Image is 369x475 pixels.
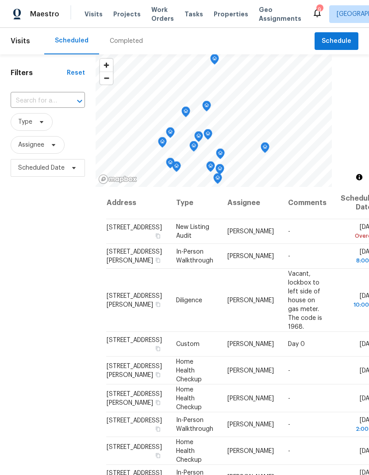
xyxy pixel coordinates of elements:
button: Copy Address [154,300,162,308]
button: Copy Address [154,451,162,459]
span: [PERSON_NAME] [227,367,274,373]
span: Home Health Checkup [176,439,202,463]
div: Map marker [172,161,181,175]
th: Type [169,187,220,219]
canvas: Map [96,54,332,187]
div: Map marker [181,106,190,120]
span: Properties [214,10,248,19]
span: [STREET_ADDRESS] [107,418,162,424]
input: Search for an address... [11,94,60,108]
th: Address [106,187,169,219]
span: [PERSON_NAME] [227,228,274,235]
button: Toggle attribution [354,172,365,182]
span: - [288,395,290,401]
span: - [288,422,290,428]
span: [STREET_ADDRESS] [107,444,162,450]
span: Visits [85,10,103,19]
span: - [288,448,290,454]
div: Map marker [210,54,219,68]
div: Map marker [213,173,222,187]
button: Copy Address [154,256,162,264]
span: In-Person Walkthrough [176,417,213,432]
span: Vacant, lockbox to left side of house on gas meter. The code is 1968. [288,270,322,330]
span: New Listing Audit [176,224,209,239]
button: Copy Address [154,232,162,240]
span: [STREET_ADDRESS] [107,337,162,343]
span: Toggle attribution [357,172,362,182]
span: [PERSON_NAME] [227,448,274,454]
span: In-Person Walkthrough [176,249,213,264]
button: Copy Address [154,345,162,353]
span: [PERSON_NAME] [227,253,274,259]
div: Map marker [202,101,211,114]
span: Assignee [18,141,44,149]
span: [PERSON_NAME] [227,395,274,401]
button: Schedule [315,32,358,50]
span: [STREET_ADDRESS][PERSON_NAME] [107,249,162,264]
a: Mapbox homepage [98,174,137,184]
div: Map marker [215,164,224,178]
span: Custom [176,341,200,347]
h1: Filters [11,68,67,77]
span: Type [18,118,32,126]
span: [STREET_ADDRESS] [107,224,162,231]
div: Completed [110,37,143,46]
span: [STREET_ADDRESS][PERSON_NAME] [107,363,162,378]
span: Diligence [176,297,202,303]
div: Map marker [211,187,220,201]
span: Visits [11,31,30,51]
button: Copy Address [154,370,162,378]
span: Home Health Checkup [176,358,202,382]
span: Schedule [322,36,351,47]
span: [STREET_ADDRESS][PERSON_NAME] [107,391,162,406]
button: Copy Address [154,398,162,406]
div: Map marker [261,142,269,156]
span: - [288,253,290,259]
div: Map marker [204,129,212,143]
span: Work Orders [151,5,174,23]
span: [PERSON_NAME] [227,297,274,303]
span: Geo Assignments [259,5,301,23]
th: Comments [281,187,334,219]
div: Map marker [166,158,175,171]
span: - [288,367,290,373]
div: Map marker [158,137,167,151]
span: Scheduled Date [18,163,65,172]
div: Map marker [194,131,203,145]
div: Map marker [166,127,175,141]
span: - [288,228,290,235]
div: Scheduled [55,36,88,45]
button: Zoom out [100,72,113,84]
span: Day 0 [288,341,305,347]
span: Tasks [184,11,203,17]
button: Open [73,95,86,107]
span: Projects [113,10,141,19]
button: Copy Address [154,425,162,433]
div: Map marker [206,161,215,175]
th: Assignee [220,187,281,219]
button: Zoom in [100,59,113,72]
span: Home Health Checkup [176,386,202,410]
span: Maestro [30,10,59,19]
span: [STREET_ADDRESS][PERSON_NAME] [107,293,162,308]
div: Map marker [189,141,198,155]
div: Reset [67,68,85,77]
div: 9 [316,5,323,14]
span: [PERSON_NAME] [227,422,274,428]
span: [PERSON_NAME] [227,341,274,347]
div: Map marker [216,148,225,162]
